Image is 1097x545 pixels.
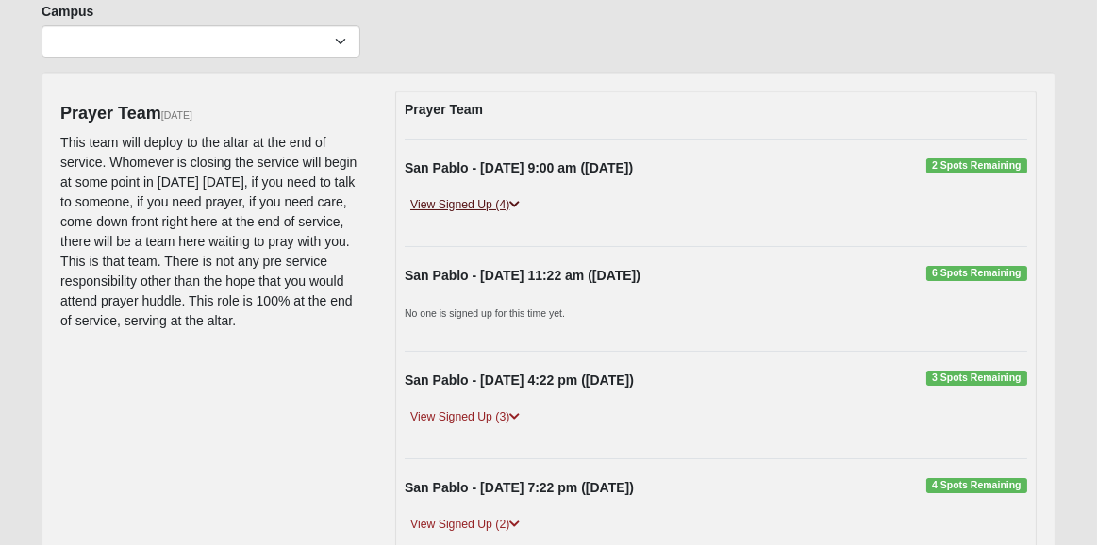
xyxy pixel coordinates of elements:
small: No one is signed up for this time yet. [405,307,565,319]
strong: San Pablo - [DATE] 7:22 pm ([DATE]) [405,480,634,495]
strong: San Pablo - [DATE] 9:00 am ([DATE]) [405,160,633,175]
a: View Signed Up (4) [405,195,525,215]
a: View Signed Up (2) [405,515,525,535]
p: This team will deploy to the altar at the end of service. Whomever is closing the service will be... [60,133,367,331]
span: 3 Spots Remaining [926,371,1027,386]
h4: Prayer Team [60,104,367,124]
strong: San Pablo - [DATE] 4:22 pm ([DATE]) [405,372,634,388]
strong: Prayer Team [405,102,483,117]
span: 2 Spots Remaining [926,158,1027,173]
label: Campus [42,2,93,21]
a: View Signed Up (3) [405,407,525,427]
small: [DATE] [161,109,192,121]
strong: San Pablo - [DATE] 11:22 am ([DATE]) [405,268,640,283]
span: 4 Spots Remaining [926,478,1027,493]
span: 6 Spots Remaining [926,266,1027,281]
